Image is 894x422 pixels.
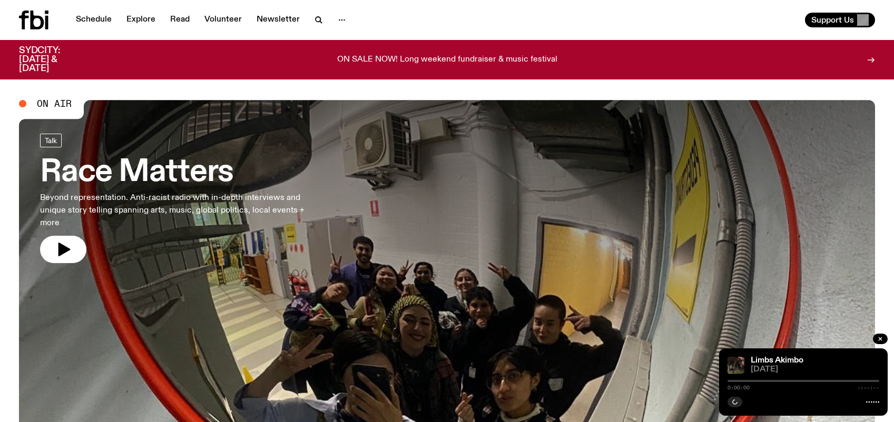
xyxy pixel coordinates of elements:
img: Jackson sits at an outdoor table, legs crossed and gazing at a black and brown dog also sitting a... [728,357,744,374]
a: Read [164,13,196,27]
a: Newsletter [250,13,306,27]
button: Support Us [805,13,875,27]
a: Explore [120,13,162,27]
a: Schedule [70,13,118,27]
a: Limbs Akimbo [751,356,803,365]
p: ON SALE NOW! Long weekend fundraiser & music festival [337,55,557,65]
a: Talk [40,134,62,147]
span: Talk [45,136,57,144]
p: Beyond representation. Anti-racist radio with in-depth interviews and unique story telling spanni... [40,192,310,229]
span: 0:00:00 [728,385,750,390]
h3: Race Matters [40,158,310,187]
a: Volunteer [198,13,248,27]
h3: SYDCITY: [DATE] & [DATE] [19,46,86,73]
span: [DATE] [751,366,879,374]
span: On Air [37,99,72,108]
a: Race MattersBeyond representation. Anti-racist radio with in-depth interviews and unique story te... [40,134,310,263]
span: -:--:-- [857,385,879,390]
span: Support Us [811,15,854,25]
